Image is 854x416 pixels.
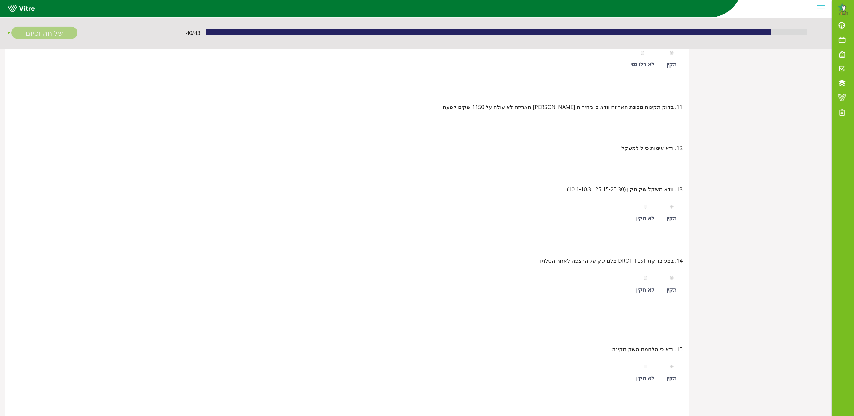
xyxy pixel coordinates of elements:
span: 12. ודא אימות כיול למשקל [622,144,683,152]
div: תקין [667,374,677,382]
div: תקין [667,214,677,222]
span: caret-down [6,27,11,39]
div: תקין [667,60,677,68]
span: 11. בדוק תקינות מכונת האריזה וודא כי מהירות [PERSON_NAME] האריזה לא עולה על 1150 שקים לשעה [443,103,683,111]
img: 671d9ed7-fbe6-4966-a33a-cc2d256429f3.png [837,3,849,15]
div: לא תקין [636,214,655,222]
span: 14. בצע בדיקת DROP TEST צלם שק על הרצפה לאחר הטלתו [540,256,683,265]
div: תקין [667,285,677,294]
div: לא תקין [636,374,655,382]
div: לא רלוונטי [631,60,655,68]
span: 40 / 43 [186,29,200,37]
span: 15. ודא כי הלחמת השק תקינה [612,345,683,353]
span: 13. וודא משקל שק תקין (25.15-25.30 , 10.1-10.3) [567,185,683,193]
div: לא תקין [636,285,655,294]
